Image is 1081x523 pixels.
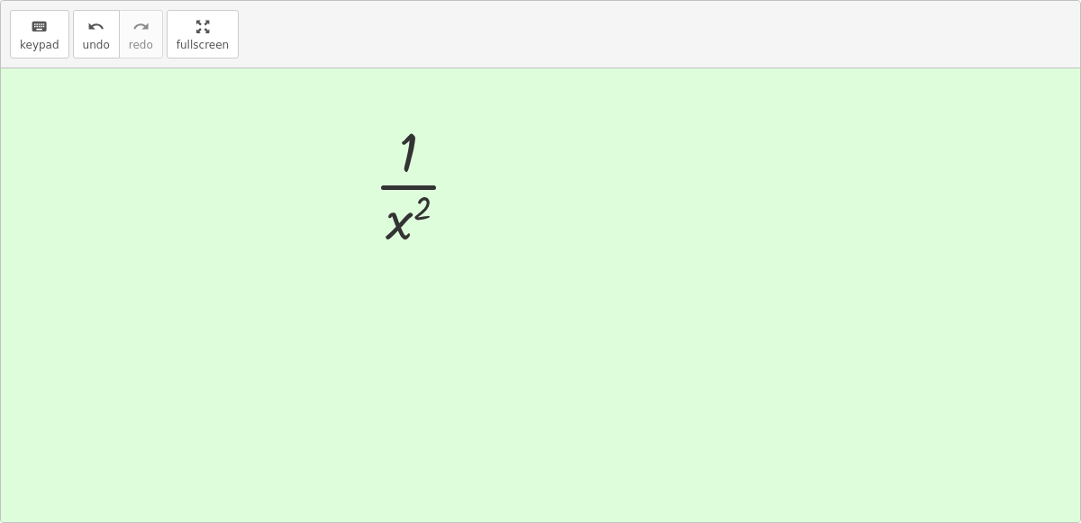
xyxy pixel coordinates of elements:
i: undo [87,16,104,38]
i: redo [132,16,150,38]
button: undoundo [73,10,120,59]
button: keyboardkeypad [10,10,69,59]
span: keypad [20,39,59,51]
button: redoredo [119,10,163,59]
span: undo [83,39,110,51]
button: fullscreen [167,10,239,59]
span: redo [129,39,153,51]
span: fullscreen [177,39,229,51]
i: keyboard [31,16,48,38]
